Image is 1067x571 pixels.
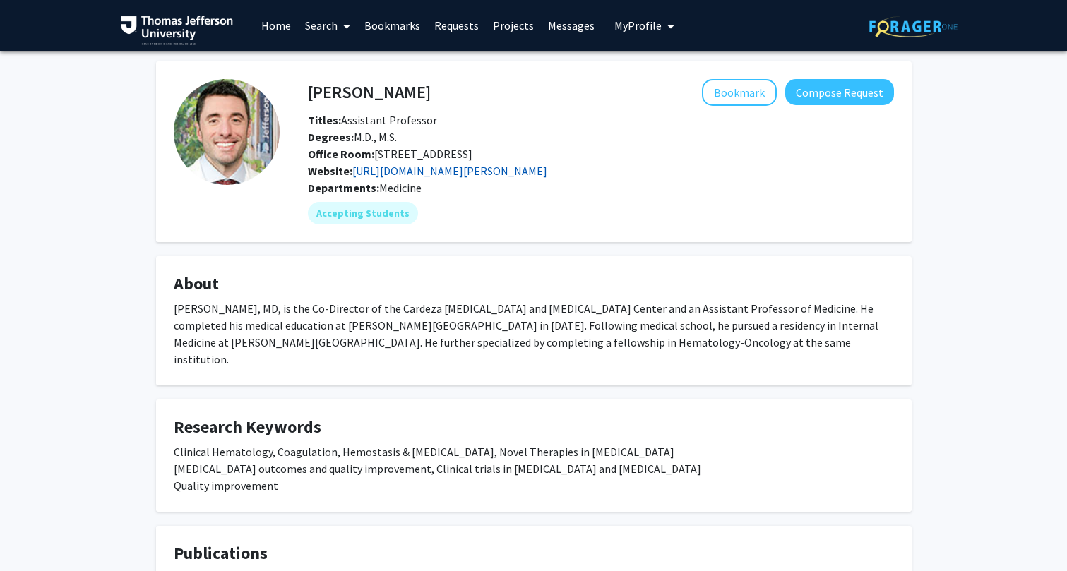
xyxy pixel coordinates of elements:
span: Assistant Professor [308,113,437,127]
a: Requests [427,1,486,50]
a: Bookmarks [357,1,427,50]
a: Search [298,1,357,50]
a: Projects [486,1,541,50]
h4: [PERSON_NAME] [308,79,431,105]
h4: Publications [174,543,894,564]
a: Messages [541,1,602,50]
span: [STREET_ADDRESS] [308,147,472,161]
mat-chip: Accepting Students [308,202,418,224]
button: Add Ruben Rhoades to Bookmarks [702,79,777,106]
b: Website: [308,164,352,178]
a: Opens in a new tab [352,164,547,178]
b: Degrees: [308,130,354,144]
span: My Profile [614,18,662,32]
h4: About [174,274,894,294]
img: Profile Picture [174,79,280,185]
img: Thomas Jefferson University Logo [121,16,234,45]
b: Departments: [308,181,379,195]
img: ForagerOne Logo [869,16,958,37]
a: Home [254,1,298,50]
b: Office Room: [308,147,374,161]
span: M.D., M.S. [308,130,397,144]
h4: Research Keywords [174,417,894,438]
b: Titles: [308,113,341,127]
button: Compose Request to Ruben Rhoades [785,79,894,105]
iframe: Chat [11,507,60,560]
div: [PERSON_NAME], MD, is the Co-Director of the Cardeza [MEDICAL_DATA] and [MEDICAL_DATA] Center and... [174,300,894,368]
span: Medicine [379,181,422,195]
div: Clinical Hematology, Coagulation, Hemostasis & [MEDICAL_DATA], Novel Therapies in [MEDICAL_DATA] ... [174,443,894,494]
